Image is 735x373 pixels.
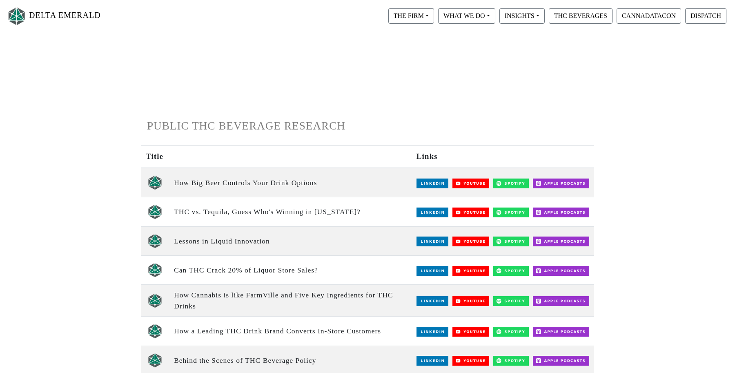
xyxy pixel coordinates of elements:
img: Apple Podcasts [533,237,589,246]
img: LinkedIn [416,327,448,337]
img: LinkedIn [416,356,448,366]
img: unscripted logo [148,263,162,277]
button: CANNADATACON [617,8,681,24]
img: unscripted logo [148,234,162,248]
img: YouTube [452,356,490,366]
img: Apple Podcasts [533,327,589,337]
img: LinkedIn [416,237,448,246]
td: How a Leading THC Drink Brand Converts In-Store Customers [169,317,412,346]
img: Apple Podcasts [533,208,589,217]
img: Spotify [493,208,529,217]
td: Lessons in Liquid Innovation [169,226,412,255]
img: unscripted logo [148,324,162,338]
img: LinkedIn [416,179,448,188]
button: THE FIRM [388,8,434,24]
a: THC BEVERAGES [547,12,615,19]
img: Apple Podcasts [533,179,589,188]
img: YouTube [452,208,490,217]
img: Apple Podcasts [533,266,589,276]
img: Spotify [493,237,529,246]
a: CANNADATACON [615,12,683,19]
img: Spotify [493,296,529,306]
button: INSIGHTS [499,8,545,24]
td: How Cannabis is like FarmVille and Five Key Ingredients for THC Drinks [169,285,412,317]
a: DELTA EMERALD [7,3,101,29]
img: LinkedIn [416,296,448,306]
td: THC vs. Tequila, Guess Who's Winning in [US_STATE]? [169,197,412,226]
img: Spotify [493,327,529,337]
img: YouTube [452,266,490,276]
img: Apple Podcasts [533,296,589,306]
img: Spotify [493,356,529,366]
td: How Big Beer Controls Your Drink Options [169,168,412,197]
th: Links [412,146,594,168]
a: DISPATCH [683,12,728,19]
button: THC BEVERAGES [549,8,612,24]
img: YouTube [452,327,490,337]
img: YouTube [452,296,490,306]
img: unscripted logo [148,204,162,219]
h1: PUBLIC THC BEVERAGE RESEARCH [147,119,588,133]
img: unscripted logo [148,353,162,368]
img: Apple Podcasts [533,356,589,366]
img: YouTube [452,237,490,246]
img: Spotify [493,266,529,276]
img: Spotify [493,179,529,188]
img: unscripted logo [148,175,162,190]
button: DISPATCH [685,8,726,24]
td: Can THC Crack 20% of Liquor Store Sales? [169,256,412,285]
img: LinkedIn [416,208,448,217]
img: unscripted logo [148,293,162,308]
button: WHAT WE DO [438,8,495,24]
img: LinkedIn [416,266,448,276]
img: Logo [7,5,27,27]
th: Title [141,146,169,168]
img: YouTube [452,179,490,188]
